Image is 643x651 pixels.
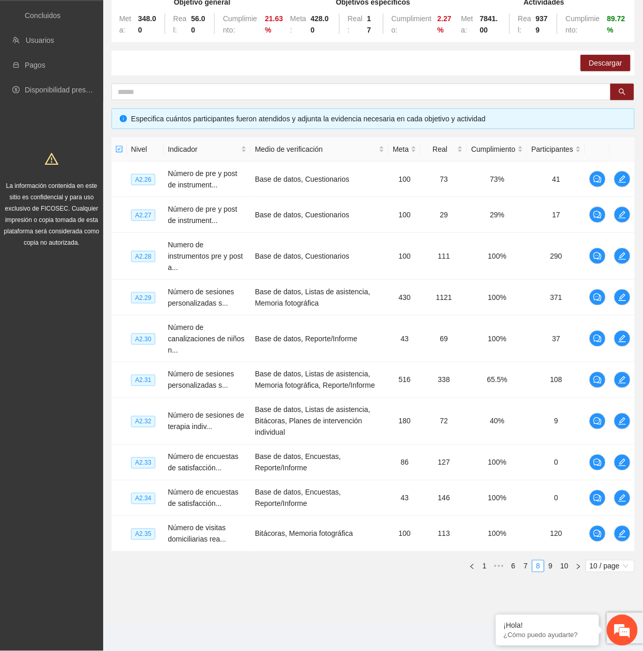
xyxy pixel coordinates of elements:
p: ¿Cómo puedo ayudarte? [504,631,591,639]
a: 7 [520,561,532,572]
span: search [619,88,626,97]
span: Meta: [290,14,306,34]
button: comment [589,330,606,347]
div: Page Size [586,560,635,573]
span: Número de pre y post de instrument... [168,205,237,225]
span: edit [615,211,630,219]
strong: 2.27 % [438,14,452,34]
a: Usuarios [26,36,54,44]
td: 41 [527,162,585,197]
span: Cumplimiento: [392,14,432,34]
button: comment [589,413,606,430]
span: Meta: [461,14,473,34]
button: edit [614,330,631,347]
span: A2.26 [131,174,155,185]
span: A2.34 [131,493,155,504]
td: 108 [527,362,585,398]
button: edit [614,289,631,306]
span: La información contenida en este sitio es confidencial y para uso exclusivo de FICOSEC. Cualquier... [4,182,100,246]
button: comment [589,171,606,187]
td: 180 [389,398,421,445]
td: 0 [527,445,585,481]
span: Indicador [168,144,239,155]
button: comment [589,454,606,471]
td: Base de datos, Cuestionarios [251,197,389,233]
span: Real: [173,14,187,34]
div: ¡Hola! [504,622,591,630]
span: Número de sesiones de terapia indiv... [168,411,244,431]
td: 338 [421,362,467,398]
td: 100% [467,516,527,552]
strong: 89.72 % [607,14,625,34]
button: comment [589,526,606,542]
span: Real: [348,14,363,34]
button: comment [589,289,606,306]
span: Real [425,144,455,155]
span: Cumplimiento: [223,14,257,34]
strong: 348.00 [138,14,156,34]
th: Cumplimiento [467,137,527,162]
span: Meta [393,144,409,155]
span: edit [615,458,630,467]
span: edit [615,335,630,343]
textarea: Escriba su mensaje y pulse “Intro” [5,282,197,318]
span: A2.32 [131,416,155,427]
span: Numero de instrumentos pre y post a... [168,241,243,272]
span: Número de encuestas de satisfacción... [168,488,238,508]
td: 290 [527,233,585,280]
button: search [610,84,634,100]
li: Next Page [572,560,585,573]
button: edit [614,413,631,430]
span: Medio de verificación [255,144,377,155]
td: 43 [389,315,421,362]
span: A2.27 [131,210,155,221]
span: A2.28 [131,251,155,262]
td: 100 [389,197,421,233]
td: 100 [389,162,421,197]
button: edit [614,207,631,223]
td: 100 [389,516,421,552]
th: Real [421,137,467,162]
td: 100 [389,233,421,280]
strong: 17 [367,14,372,34]
strong: 9379 [536,14,548,34]
td: 127 [421,445,467,481]
div: Minimizar ventana de chat en vivo [169,5,194,30]
td: 29% [467,197,527,233]
span: edit [615,417,630,425]
strong: 56.00 [191,14,205,34]
td: 37 [527,315,585,362]
li: 8 [532,560,544,573]
td: 371 [527,280,585,315]
td: Base de datos, Cuestionarios [251,233,389,280]
th: Medio de verificación [251,137,389,162]
td: 146 [421,481,467,516]
a: 8 [533,561,544,572]
span: Participantes [532,144,573,155]
td: Base de datos, Listas de asistencia, Memoria fotográfica [251,280,389,315]
td: 120 [527,516,585,552]
td: 65.5% [467,362,527,398]
span: warning [45,152,58,166]
td: 40% [467,398,527,445]
span: Número de sesiones personalizadas s... [168,288,234,307]
a: Concluidos [25,11,60,20]
div: Chatee con nosotros ahora [54,53,173,66]
td: 73 [421,162,467,197]
button: edit [614,490,631,506]
span: Número de visitas domiciliarias rea... [168,524,226,544]
button: left [466,560,478,573]
span: check-square [116,146,123,153]
span: edit [615,175,630,183]
a: Disponibilidad presupuestal [25,86,113,94]
td: 430 [389,280,421,315]
td: Base de datos, Encuestas, Reporte/Informe [251,445,389,481]
span: edit [615,252,630,260]
li: 6 [507,560,520,573]
td: 43 [389,481,421,516]
td: 100% [467,280,527,315]
button: right [572,560,585,573]
span: Real: [518,14,532,34]
strong: 7841.00 [480,14,498,34]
